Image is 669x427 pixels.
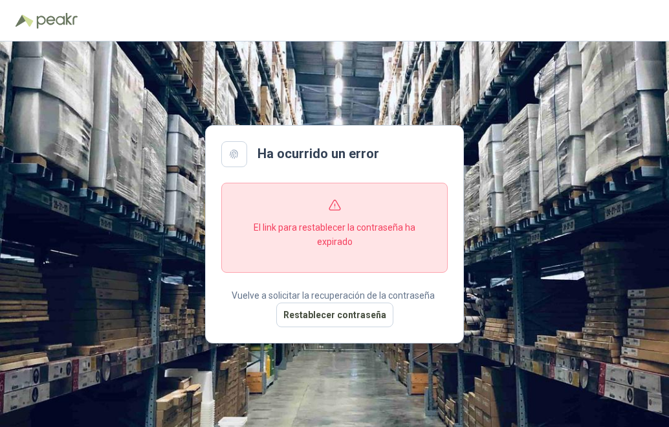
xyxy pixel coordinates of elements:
[36,13,78,29] img: Peakr
[258,144,379,164] h2: Ha ocurrido un error
[276,303,393,327] button: Restablecer contraseña
[232,288,437,303] p: Vuelve a solicitar la recuperación de la contraseña
[16,14,34,27] img: Logo
[237,220,432,249] p: El link para restablecer la contraseña ha expirado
